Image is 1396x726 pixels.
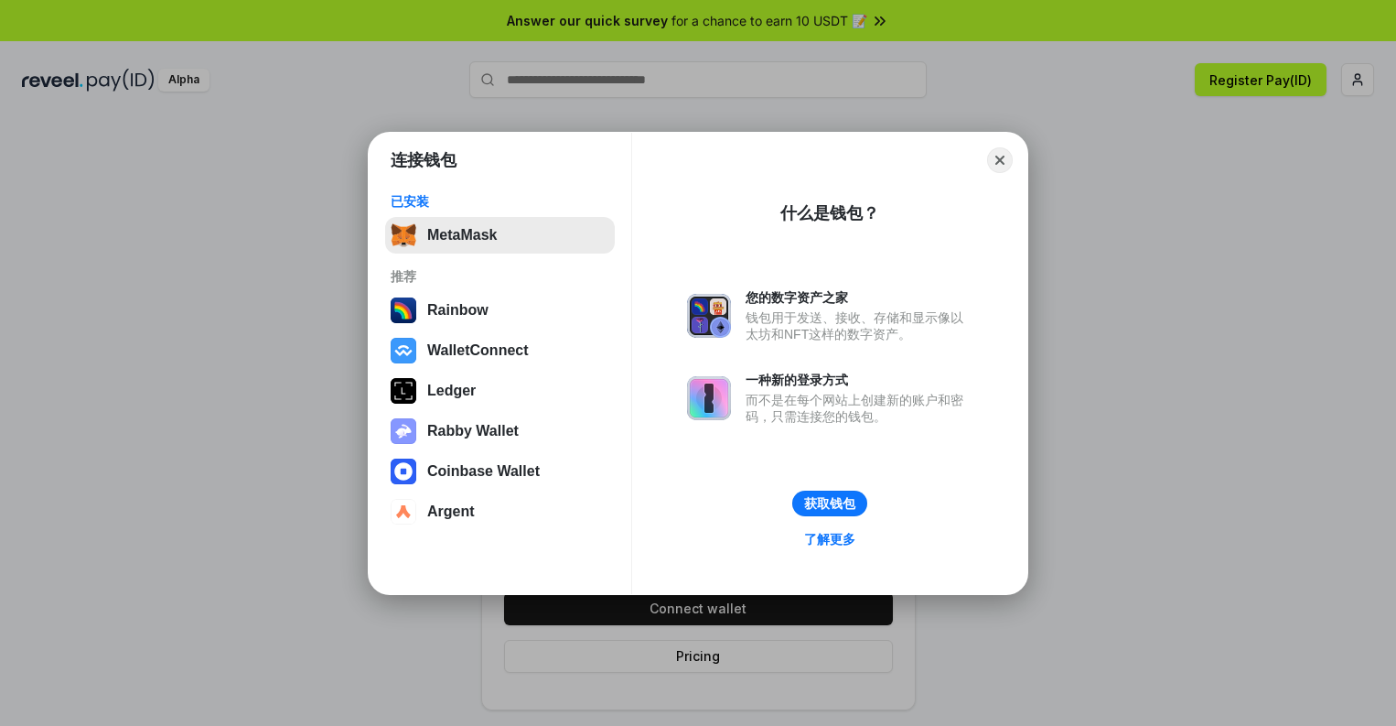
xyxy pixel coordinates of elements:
div: 什么是钱包？ [780,202,879,224]
div: 了解更多 [804,531,855,547]
div: 获取钱包 [804,495,855,512]
img: svg+xml,%3Csvg%20width%3D%2228%22%20height%3D%2228%22%20viewBox%3D%220%200%2028%2028%22%20fill%3D... [391,338,416,363]
button: 获取钱包 [792,491,867,516]
div: 一种新的登录方式 [746,372,972,388]
div: Argent [427,504,475,520]
img: svg+xml,%3Csvg%20xmlns%3D%22http%3A%2F%2Fwww.w3.org%2F2000%2Fsvg%22%20width%3D%2228%22%20height%3... [391,378,416,404]
div: 而不是在每个网站上创建新的账户和密码，只需连接您的钱包。 [746,392,972,425]
button: Rainbow [385,292,615,329]
button: Coinbase Wallet [385,453,615,490]
div: 钱包用于发送、接收、存储和显示像以太坊和NFT这样的数字资产。 [746,309,972,342]
h1: 连接钱包 [391,149,456,171]
div: Rainbow [427,302,489,319]
img: svg+xml,%3Csvg%20width%3D%2228%22%20height%3D%2228%22%20viewBox%3D%220%200%2028%2028%22%20fill%3D... [391,499,416,525]
button: Rabby Wallet [385,413,615,450]
button: Ledger [385,373,615,409]
a: 了解更多 [793,527,866,551]
img: svg+xml,%3Csvg%20width%3D%2228%22%20height%3D%2228%22%20viewBox%3D%220%200%2028%2028%22%20fill%3D... [391,459,416,484]
button: Argent [385,493,615,530]
div: 推荐 [391,268,609,285]
div: MetaMask [427,227,497,244]
div: Rabby Wallet [427,423,519,439]
div: WalletConnect [427,342,529,359]
div: Ledger [427,383,476,399]
button: WalletConnect [385,332,615,369]
div: 已安装 [391,193,609,210]
button: Close [987,147,1013,173]
img: svg+xml,%3Csvg%20width%3D%22120%22%20height%3D%22120%22%20viewBox%3D%220%200%20120%20120%22%20fil... [391,298,416,323]
img: svg+xml,%3Csvg%20xmlns%3D%22http%3A%2F%2Fwww.w3.org%2F2000%2Fsvg%22%20fill%3D%22none%22%20viewBox... [687,376,731,420]
img: svg+xml,%3Csvg%20fill%3D%22none%22%20height%3D%2233%22%20viewBox%3D%220%200%2035%2033%22%20width%... [391,222,416,248]
img: svg+xml,%3Csvg%20xmlns%3D%22http%3A%2F%2Fwww.w3.org%2F2000%2Fsvg%22%20fill%3D%22none%22%20viewBox... [391,418,416,444]
img: svg+xml,%3Csvg%20xmlns%3D%22http%3A%2F%2Fwww.w3.org%2F2000%2Fsvg%22%20fill%3D%22none%22%20viewBox... [687,294,731,338]
div: 您的数字资产之家 [746,289,972,306]
div: Coinbase Wallet [427,463,540,480]
button: MetaMask [385,217,615,254]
